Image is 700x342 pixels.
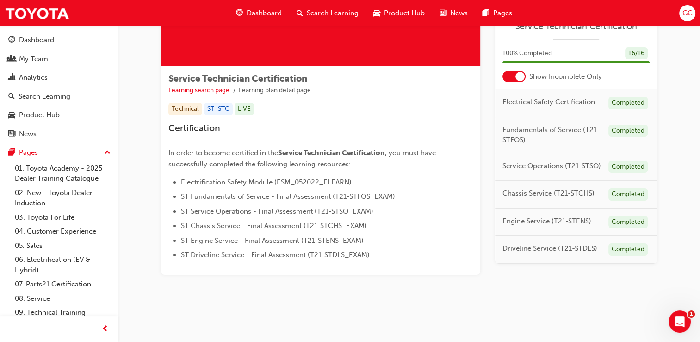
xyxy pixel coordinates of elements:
[5,3,69,24] img: Trak
[608,188,648,201] div: Completed
[168,149,278,157] span: In order to become certified in the
[502,216,591,227] span: Engine Service (T21-STENS)
[493,8,512,19] span: Pages
[181,192,395,201] span: ST Fundamentals of Service - Final Assessment (T21-STFOS_EXAM)
[373,7,380,19] span: car-icon
[608,125,648,137] div: Completed
[502,243,597,254] span: Driveline Service (T21-STDLS)
[19,91,70,102] div: Search Learning
[8,55,15,63] span: people-icon
[4,51,114,68] a: My Team
[307,8,359,19] span: Search Learning
[181,251,370,259] span: ST Driveline Service - Final Assessment (T21-STDLS_EXAM)
[19,54,48,64] div: My Team
[8,74,15,82] span: chart-icon
[502,125,601,146] span: Fundamentals of Service (T21-STFOS)
[4,126,114,143] a: News
[19,129,37,139] div: News
[11,210,114,225] a: 03. Toyota For Life
[502,97,595,108] span: Electrical Safety Certification
[239,85,311,96] li: Learning plan detail page
[450,8,468,19] span: News
[181,222,367,230] span: ST Chassis Service - Final Assessment (T21-STCHS_EXAM)
[11,277,114,291] a: 07. Parts21 Certification
[11,224,114,239] a: 04. Customer Experience
[8,93,15,101] span: search-icon
[11,305,114,320] a: 09. Technical Training
[475,4,520,23] a: pages-iconPages
[679,5,695,21] button: GC
[247,8,282,19] span: Dashboard
[19,110,60,120] div: Product Hub
[19,35,54,45] div: Dashboard
[168,103,202,115] div: Technical
[384,8,425,19] span: Product Hub
[235,103,254,115] div: LIVE
[4,30,114,144] button: DashboardMy TeamAnalyticsSearch LearningProduct HubNews
[168,86,229,94] a: Learning search page
[669,310,691,333] iframe: Intercom live chat
[181,207,373,215] span: ST Service Operations - Final Assessment (T21-STSO_EXAM)
[483,7,489,19] span: pages-icon
[11,161,114,186] a: 01. Toyota Academy - 2025 Dealer Training Catalogue
[102,323,109,335] span: prev-icon
[688,310,695,318] span: 1
[11,253,114,277] a: 06. Electrification (EV & Hybrid)
[8,111,15,120] span: car-icon
[297,7,303,19] span: search-icon
[168,73,307,84] span: Service Technician Certification
[502,188,595,199] span: Chassis Service (T21-STCHS)
[608,97,648,109] div: Completed
[502,21,650,32] a: Service Technician Certification
[432,4,475,23] a: news-iconNews
[11,291,114,306] a: 08. Service
[608,161,648,173] div: Completed
[11,186,114,210] a: 02. New - Toyota Dealer Induction
[289,4,366,23] a: search-iconSearch Learning
[168,123,220,133] span: Certification
[19,72,48,83] div: Analytics
[440,7,446,19] span: news-icon
[529,71,602,82] span: Show Incomplete Only
[366,4,432,23] a: car-iconProduct Hub
[625,47,648,60] div: 16 / 16
[236,7,243,19] span: guage-icon
[8,36,15,44] span: guage-icon
[278,149,385,157] span: Service Technician Certification
[181,178,352,186] span: Electrification Safety Module (ESM_052022_ELEARN)
[11,239,114,253] a: 05. Sales
[4,88,114,105] a: Search Learning
[8,149,15,157] span: pages-icon
[19,147,38,158] div: Pages
[204,103,233,115] div: ST_STC
[229,4,289,23] a: guage-iconDashboard
[4,32,114,49] a: Dashboard
[181,236,364,245] span: ST Engine Service - Final Assessment (T21-STENS_EXAM)
[608,216,648,228] div: Completed
[502,48,552,59] span: 100 % Completed
[502,161,601,171] span: Service Operations (T21-STSO)
[4,69,114,86] a: Analytics
[608,243,648,256] div: Completed
[682,8,692,19] span: GC
[4,144,114,161] button: Pages
[4,107,114,124] a: Product Hub
[104,147,111,159] span: up-icon
[8,130,15,139] span: news-icon
[168,149,438,168] span: , you must have successfully completed the following learning resources:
